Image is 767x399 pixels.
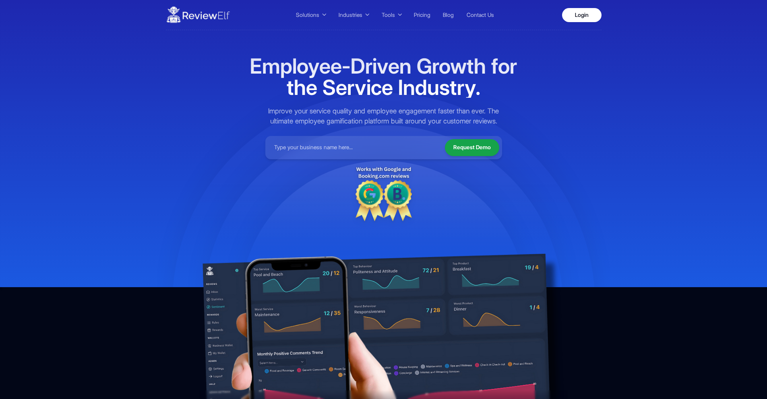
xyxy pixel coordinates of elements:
[409,9,434,21] a: Pricing
[339,11,362,19] span: Industries
[377,9,405,21] button: Tools
[445,139,499,156] button: Request Demo
[562,8,602,22] a: Login
[166,4,230,26] img: ReviewElf Logo
[291,9,330,21] button: Solutions
[296,11,319,19] span: Solutions
[382,11,395,19] span: Tools
[356,165,412,221] img: Discount tag
[265,106,502,126] p: Improve your service quality and employee engagement faster than ever. The ultimate employee gami...
[439,9,458,21] a: Blog
[248,56,519,98] h1: Employee-Driven Growth for the Service Industry.
[268,139,439,156] input: Type your business name here...
[334,9,373,21] button: Industries
[462,9,498,21] a: Contact Us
